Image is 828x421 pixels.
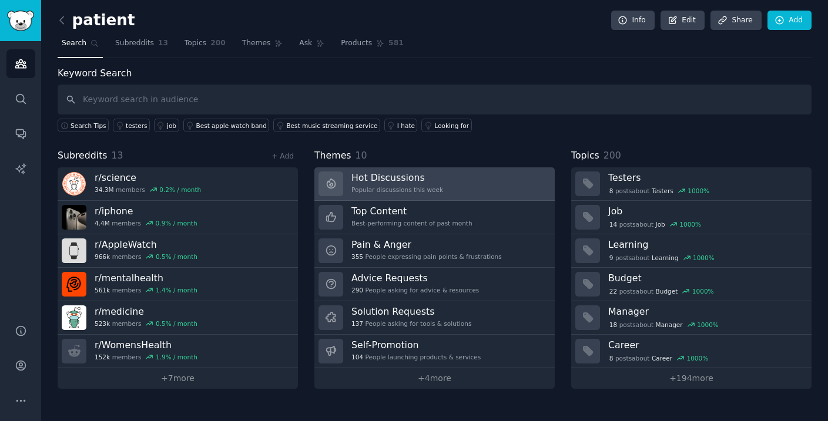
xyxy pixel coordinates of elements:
span: 22 [609,287,617,295]
label: Keyword Search [58,68,132,79]
div: People asking for tools & solutions [351,319,471,328]
h3: Advice Requests [351,272,479,284]
span: 14 [609,220,617,228]
span: 137 [351,319,363,328]
a: r/iphone4.4Mmembers0.9% / month [58,201,298,234]
img: mentalhealth [62,272,86,297]
h2: patient [58,11,135,30]
div: post s about [608,286,715,297]
span: 18 [609,321,617,329]
span: 200 [604,150,621,161]
span: Themes [314,149,351,163]
a: r/medicine523kmembers0.5% / month [58,301,298,335]
a: Ask [295,34,328,58]
a: r/AppleWatch966kmembers0.5% / month [58,234,298,268]
div: post s about [608,219,702,230]
div: I hate [397,122,415,130]
div: Looking for [434,122,469,130]
button: Search Tips [58,119,109,132]
h3: Pain & Anger [351,238,502,251]
div: 0.5 % / month [156,252,197,261]
span: Subreddits [115,38,154,49]
a: Career8postsaboutCareer1000% [571,335,812,368]
span: Products [341,38,372,49]
a: Best music streaming service [273,119,380,132]
a: Job14postsaboutJob1000% [571,201,812,234]
a: Testers8postsaboutTesters1000% [571,167,812,201]
h3: r/ mentalhealth [95,272,197,284]
span: 13 [112,150,123,161]
a: Advice Requests290People asking for advice & resources [314,268,555,301]
div: post s about [608,319,720,330]
span: 523k [95,319,110,328]
span: 966k [95,252,110,261]
h3: Solution Requests [351,305,471,318]
h3: Self-Promotion [351,339,481,351]
a: + Add [271,152,294,160]
a: Themes [238,34,287,58]
div: Best-performing content of past month [351,219,472,227]
div: members [95,252,197,261]
h3: Career [608,339,803,351]
div: Popular discussions this week [351,186,443,194]
a: Topics200 [180,34,230,58]
a: Edit [661,11,705,31]
img: iphone [62,205,86,230]
a: Manager18postsaboutManager1000% [571,301,812,335]
span: 200 [210,38,226,49]
a: Search [58,34,103,58]
div: 1000 % [688,187,709,195]
div: members [95,186,201,194]
input: Keyword search in audience [58,85,812,114]
a: Learning9postsaboutLearning1000% [571,234,812,268]
img: AppleWatch [62,238,86,263]
div: members [95,219,197,227]
a: testers [113,119,150,132]
h3: Top Content [351,205,472,217]
div: People launching products & services [351,353,481,361]
h3: Job [608,205,803,217]
span: Manager [656,321,683,329]
span: 9 [609,254,614,262]
span: 13 [158,38,168,49]
h3: r/ WomensHealth [95,339,197,351]
a: Hot DiscussionsPopular discussions this week [314,167,555,201]
a: Budget22postsaboutBudget1000% [571,268,812,301]
span: 8 [609,187,614,195]
div: members [95,353,197,361]
div: post s about [608,353,709,363]
a: Looking for [421,119,471,132]
span: Topics [571,149,599,163]
span: 34.3M [95,186,113,194]
a: Top ContentBest-performing content of past month [314,201,555,234]
h3: Hot Discussions [351,171,443,184]
h3: r/ medicine [95,305,197,318]
span: Ask [299,38,312,49]
div: Best apple watch band [196,122,267,130]
div: 0.9 % / month [156,219,197,227]
div: 1000 % [679,220,701,228]
h3: r/ science [95,171,201,184]
div: members [95,286,197,294]
h3: Testers [608,171,803,184]
div: People asking for advice & resources [351,286,479,294]
div: 1.9 % / month [156,353,197,361]
a: Add [767,11,812,31]
span: 104 [351,353,363,361]
span: Themes [242,38,271,49]
h3: Manager [608,305,803,318]
div: 1000 % [697,321,719,329]
span: Learning [652,254,679,262]
span: Testers [652,187,673,195]
a: Best apple watch band [183,119,270,132]
a: +7more [58,368,298,389]
span: Topics [185,38,206,49]
div: post s about [608,186,710,196]
span: 290 [351,286,363,294]
a: job [154,119,179,132]
span: Career [652,354,672,362]
a: Self-Promotion104People launching products & services [314,335,555,368]
span: Search [62,38,86,49]
div: post s about [608,252,715,263]
h3: r/ AppleWatch [95,238,197,251]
